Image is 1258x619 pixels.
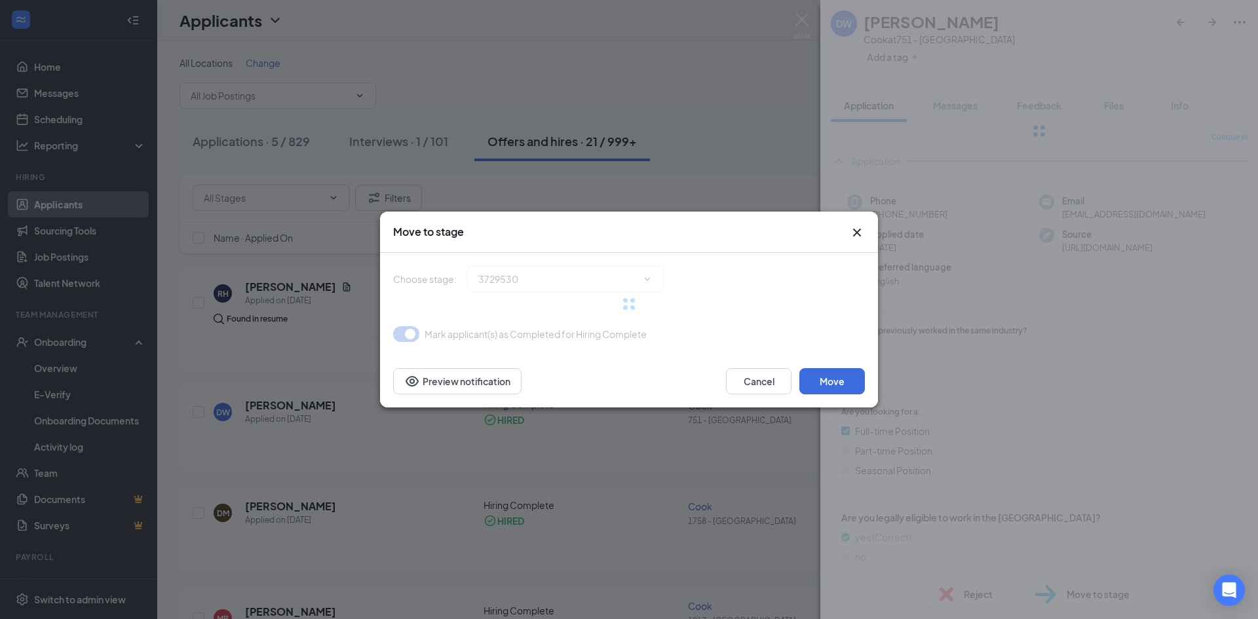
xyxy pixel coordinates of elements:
svg: Cross [849,225,865,240]
button: Preview notificationEye [393,368,522,394]
button: Move [799,368,865,394]
svg: Eye [404,373,420,389]
div: Open Intercom Messenger [1213,574,1245,606]
h3: Move to stage [393,225,464,239]
button: Cancel [726,368,791,394]
button: Close [849,225,865,240]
